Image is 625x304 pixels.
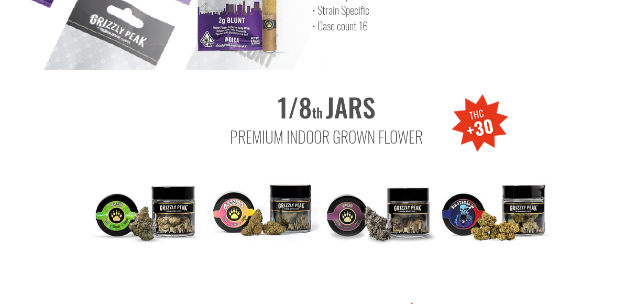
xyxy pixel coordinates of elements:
img: Grizzly_Peak_Eighth Jar_Lawsuit.jpg [206,148,321,263]
span: 1/8 JARS [278,87,376,126]
span: th [312,103,323,122]
img: thc-30.png [444,88,516,159]
span: PREMIUM INDOOR GROWN FLOWER [230,125,423,148]
img: Grizzly_Peak_Eighth Jar_Matcha.jpg [88,148,203,263]
img: Grizzly_Peak_Eighth Jar_Big Steve OG.jpg [436,148,552,263]
img: Grizzly_Peak_Eighth Jar_Froyo.jpg [321,148,436,263]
